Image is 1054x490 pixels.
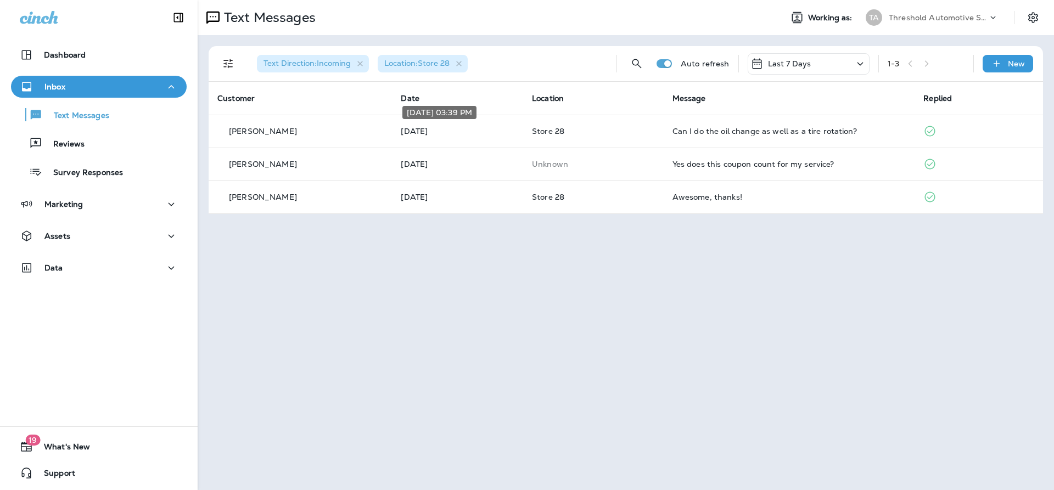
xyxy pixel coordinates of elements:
[532,192,564,202] span: Store 28
[672,93,706,103] span: Message
[923,93,952,103] span: Replied
[11,462,187,484] button: Support
[11,193,187,215] button: Marketing
[11,44,187,66] button: Dashboard
[44,263,63,272] p: Data
[11,76,187,98] button: Inbox
[401,93,419,103] span: Date
[401,127,514,136] p: Aug 5, 2025 03:39 PM
[378,55,468,72] div: Location:Store 28
[532,93,564,103] span: Location
[11,436,187,458] button: 19What's New
[681,59,730,68] p: Auto refresh
[1023,8,1043,27] button: Settings
[672,127,906,136] div: Can I do the oil change as well as a tire rotation?
[11,103,187,126] button: Text Messages
[532,160,655,168] p: This customer does not have a last location and the phone number they messaged is not assigned to...
[43,111,109,121] p: Text Messages
[888,59,899,68] div: 1 - 3
[401,160,514,168] p: Aug 4, 2025 03:54 PM
[257,55,369,72] div: Text Direction:Incoming
[44,232,70,240] p: Assets
[163,7,194,29] button: Collapse Sidebar
[866,9,882,26] div: TA
[808,13,855,22] span: Working as:
[384,58,450,68] span: Location : Store 28
[229,160,297,168] p: [PERSON_NAME]
[42,168,123,178] p: Survey Responses
[626,53,648,75] button: Search Messages
[768,59,811,68] p: Last 7 Days
[11,160,187,183] button: Survey Responses
[229,127,297,136] p: [PERSON_NAME]
[402,106,476,119] div: [DATE] 03:39 PM
[217,53,239,75] button: Filters
[401,193,514,201] p: Aug 4, 2025 03:43 PM
[532,126,564,136] span: Store 28
[217,93,255,103] span: Customer
[44,82,65,91] p: Inbox
[42,139,85,150] p: Reviews
[672,193,906,201] div: Awesome, thanks!
[672,160,906,168] div: Yes does this coupon count for my service?
[44,200,83,209] p: Marketing
[33,442,90,455] span: What's New
[263,58,351,68] span: Text Direction : Incoming
[229,193,297,201] p: [PERSON_NAME]
[44,50,86,59] p: Dashboard
[25,435,40,446] span: 19
[11,257,187,279] button: Data
[889,13,988,22] p: Threshold Automotive Service dba Grease Monkey
[11,132,187,155] button: Reviews
[11,225,187,247] button: Assets
[220,9,316,26] p: Text Messages
[33,469,75,482] span: Support
[1008,59,1025,68] p: New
